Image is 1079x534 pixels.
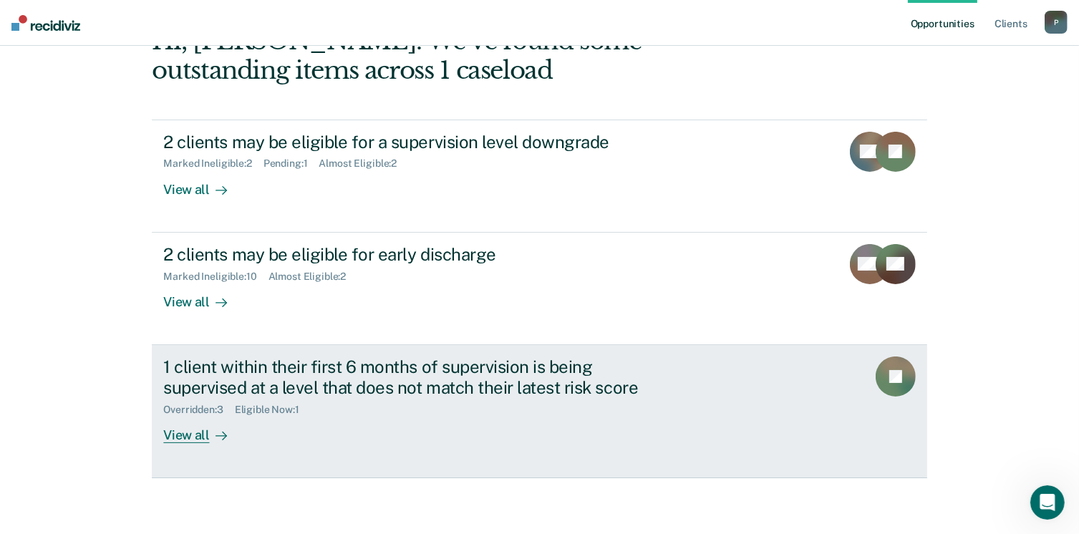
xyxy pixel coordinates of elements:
div: 1 client within their first 6 months of supervision is being supervised at a level that does not ... [163,356,666,398]
div: Almost Eligible : 2 [319,157,409,170]
div: Eligible Now : 1 [235,404,311,416]
div: 2 clients may be eligible for a supervision level downgrade [163,132,666,152]
button: P [1045,11,1068,34]
div: Marked Ineligible : 2 [163,157,263,170]
div: 2 clients may be eligible for early discharge [163,244,666,265]
div: Overridden : 3 [163,404,234,416]
img: Recidiviz [11,15,80,31]
div: View all [163,170,243,198]
div: View all [163,282,243,310]
div: Almost Eligible : 2 [268,271,358,283]
a: 1 client within their first 6 months of supervision is being supervised at a level that does not ... [152,345,926,478]
div: Hi, [PERSON_NAME]. We’ve found some outstanding items across 1 caseload [152,26,772,85]
div: Pending : 1 [263,157,319,170]
div: Marked Ineligible : 10 [163,271,268,283]
iframe: Intercom live chat [1030,485,1065,520]
a: 2 clients may be eligible for early dischargeMarked Ineligible:10Almost Eligible:2View all [152,233,926,345]
div: View all [163,415,243,443]
a: 2 clients may be eligible for a supervision level downgradeMarked Ineligible:2Pending:1Almost Eli... [152,120,926,233]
